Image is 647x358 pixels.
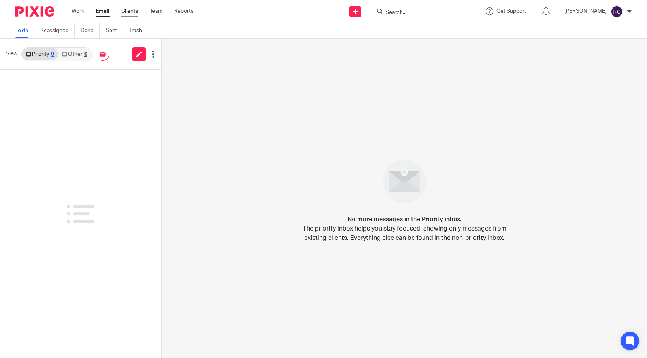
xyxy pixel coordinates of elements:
[121,7,138,15] a: Clients
[40,23,75,38] a: Reassigned
[174,7,193,15] a: Reports
[80,23,100,38] a: Done
[84,52,87,57] div: 0
[15,6,54,17] img: Pixie
[347,215,462,224] h4: No more messages in the Priority inbox.
[96,47,110,61] img: inbox_syncing.svg
[129,23,148,38] a: Trash
[22,48,58,60] a: Priority0
[96,7,110,15] a: Email
[378,155,431,208] img: image
[150,7,163,15] a: Team
[51,52,54,57] div: 0
[58,48,91,60] a: Other0
[106,23,123,38] a: Sent
[496,9,526,14] span: Get Support
[72,7,84,15] a: Work
[302,224,507,243] p: The priority inbox helps you stay focused, showing only messages from existing clients. Everythin...
[15,23,34,38] a: To do
[6,50,17,58] span: View
[564,7,607,15] p: [PERSON_NAME]
[611,5,623,18] img: svg%3E
[385,9,454,16] input: Search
